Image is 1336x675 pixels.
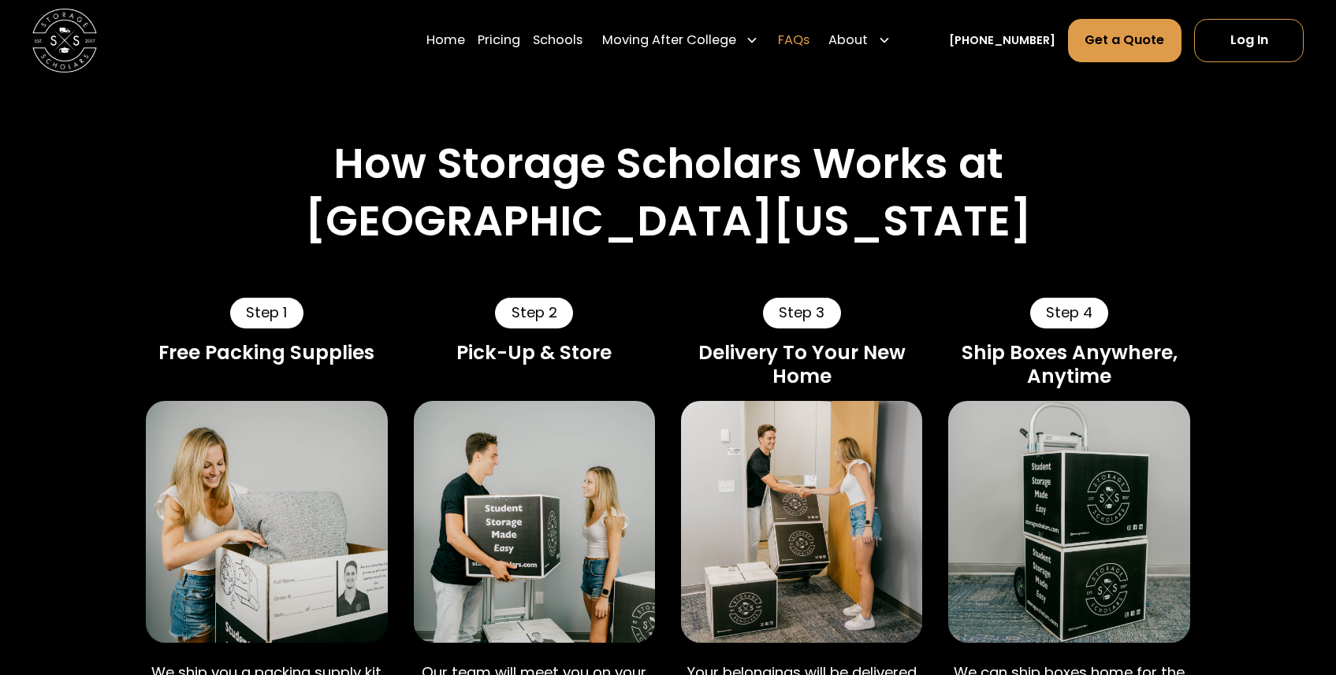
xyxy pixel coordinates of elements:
img: Storage Scholars main logo [32,8,97,72]
div: About [822,17,897,62]
div: About [828,31,868,50]
h2: How Storage Scholars Works at [333,139,1003,189]
img: Shipping Storage Scholars boxes. [948,401,1190,643]
a: Log In [1194,19,1304,62]
div: Moving After College [602,31,736,50]
a: [PHONE_NUMBER] [949,32,1055,48]
img: Storage Scholars pick up. [414,401,656,643]
div: Step 3 [763,298,841,328]
a: Pricing [478,17,520,62]
div: Step 4 [1030,298,1109,328]
div: Moving After College [596,17,765,62]
div: Free Packing Supplies [146,341,388,364]
a: Get a Quote [1068,19,1182,62]
div: Delivery To Your New Home [681,341,923,388]
h2: [GEOGRAPHIC_DATA][US_STATE] [305,196,1032,247]
div: Step 1 [230,298,303,328]
a: Home [426,17,465,62]
a: Schools [533,17,582,62]
a: FAQs [778,17,809,62]
img: Storage Scholars delivery. [681,401,923,643]
img: Packing a Storage Scholars box. [146,401,388,643]
div: Step 2 [495,298,573,328]
a: home [32,8,97,72]
div: Ship Boxes Anywhere, Anytime [948,341,1190,388]
div: Pick-Up & Store [414,341,656,364]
